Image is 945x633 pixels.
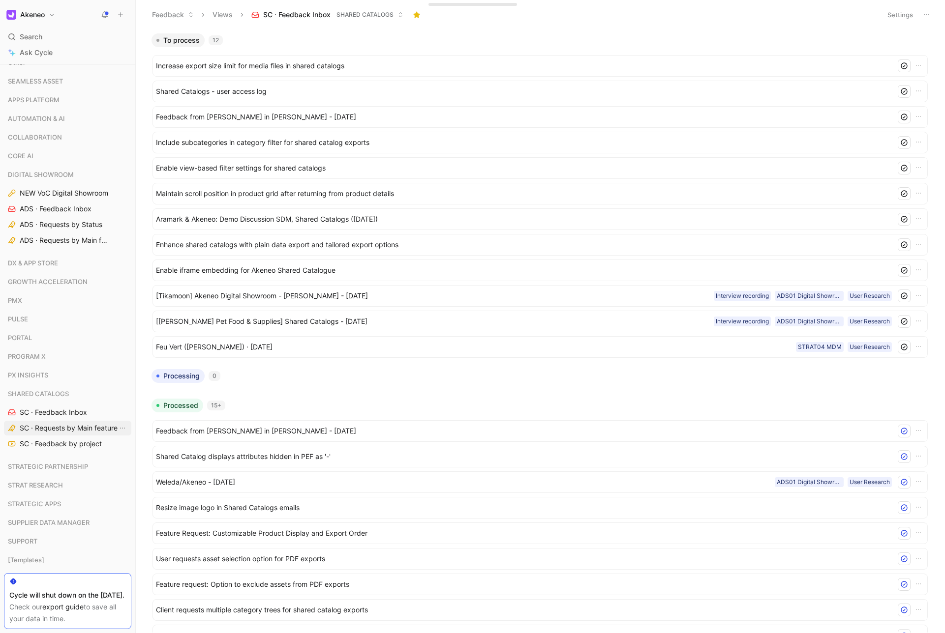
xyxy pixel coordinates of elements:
[850,316,890,326] div: User Research
[4,256,131,270] div: DX & APP STORE
[208,7,237,22] button: Views
[163,35,200,45] span: To process
[8,480,63,490] span: STRAT RESEARCH
[4,148,131,166] div: CORE AI
[152,106,928,128] a: Feedback from [PERSON_NAME] in [PERSON_NAME] - [DATE]
[152,33,205,47] button: To process
[118,423,127,433] button: View actions
[4,186,131,201] a: NEW VoC Digital Showroom
[152,369,205,383] button: Processing
[8,499,61,509] span: STRATEGIC APPS
[156,451,892,462] span: Shared Catalog displays attributes hidden in PEF as '-'
[20,10,45,19] h1: Akeneo
[4,293,131,308] div: PMX
[156,264,892,276] span: Enable iframe embedding for Akeneo Shared Catalogue
[4,459,131,474] div: STRATEGIC PARTNERSHIP
[156,341,792,353] span: Feu Vert ([PERSON_NAME]) · [DATE]
[850,477,890,487] div: User Research
[4,386,131,451] div: SHARED CATALOGSSC · Feedback InboxSC · Requests by Main featureView actionsSC · Feedback by project
[152,399,203,412] button: Processed
[8,351,46,361] span: PROGRAM X
[152,285,928,307] a: [Tikamoon] Akeneo Digital Showroom - [PERSON_NAME] - [DATE]User ResearchADS01 Digital ShowroomInt...
[4,256,131,273] div: DX & APP STORE
[4,496,131,514] div: STRATEGIC APPS
[152,497,928,518] a: Resize image logo in Shared Catalogs emails
[152,234,928,256] a: Enhance shared catalogs with plain data export and tailored export options
[8,389,69,399] span: SHARED CATALOGS
[20,439,102,449] span: SC · Feedback by project
[152,522,928,544] a: Feature Request: Customizable Product Display and Export Order
[8,95,60,105] span: APPS PLATFORM
[777,477,842,487] div: ADS01 Digital Showroom
[8,370,48,380] span: PX INSIGHTS
[247,7,408,22] button: SC · Feedback InboxSHARED CATALOGS
[152,81,928,102] a: Shared Catalogs - user access log
[8,132,62,142] span: COLLABORATION
[4,167,131,248] div: DIGITAL SHOWROOMNEW VoC Digital ShowroomADS · Feedback InboxADS · Requests by StatusADS · Request...
[156,137,892,148] span: Include subcategories in category filter for shared catalog exports
[4,534,131,548] div: SUPPORT
[4,534,131,551] div: SUPPORT
[156,111,892,123] span: Feedback from [PERSON_NAME] in [PERSON_NAME] - [DATE]
[4,274,131,292] div: GROWTH ACCELERATION
[4,92,131,107] div: APPS PLATFORM
[4,29,131,44] div: Search
[209,371,220,381] div: 0
[8,461,88,471] span: STRATEGIC PARTNERSHIP
[20,423,118,433] span: SC · Requests by Main feature
[4,293,131,311] div: PMX
[8,170,74,179] span: DIGITAL SHOWROOM
[4,8,58,22] button: AkeneoAkeneo
[4,349,131,367] div: PROGRAM X
[8,536,37,546] span: SUPPORT
[152,183,928,204] a: Maintain scroll position in product grid after returning from product details
[156,162,892,174] span: Enable view-based filter settings for shared catalogs
[4,478,131,495] div: STRAT RESEARCH
[42,603,84,611] a: export guide
[148,7,198,22] button: Feedback
[156,604,892,616] span: Client requests multiple category trees for shared catalog exports
[777,291,842,301] div: ADS01 Digital Showroom
[152,208,928,230] a: Aramark & Akeneo: Demo Discussion SDM, Shared Catalogs ([DATE])
[4,552,131,567] div: [Templates]
[8,114,65,123] span: AUTOMATION & AI
[156,316,710,327] span: [[PERSON_NAME] Pet Food & Supplies] Shared Catalogs - [DATE]
[163,371,200,381] span: Processing
[8,277,88,287] span: GROWTH ACCELERATION
[4,111,131,126] div: AUTOMATION & AI
[20,47,53,58] span: Ask Cycle
[8,518,90,527] span: SUPPLIER DATA MANAGER
[4,330,131,345] div: PORTAL
[4,312,131,326] div: PULSE
[4,368,131,385] div: PX INSIGHTS
[209,35,223,45] div: 12
[156,578,892,590] span: Feature request: Option to exclude assets from PDF exports
[4,274,131,289] div: GROWTH ACCELERATION
[152,311,928,332] a: [[PERSON_NAME] Pet Food & Supplies] Shared Catalogs - [DATE]User ResearchADS01 Digital ShowroomIn...
[156,527,892,539] span: Feature Request: Customizable Product Display and Export Order
[156,290,710,302] span: [Tikamoon] Akeneo Digital Showroom - [PERSON_NAME] - [DATE]
[4,552,131,570] div: [Templates]
[163,401,198,410] span: Processed
[8,333,32,343] span: PORTAL
[20,204,91,214] span: ADS · Feedback Inbox
[20,235,109,245] span: ADS · Requests by Main feature
[9,601,126,625] div: Check our to save all your data in time.
[152,471,928,493] a: Weleda/Akeneo - [DATE]User ResearchADS01 Digital Showroom
[4,349,131,364] div: PROGRAM X
[4,515,131,533] div: SUPPLIER DATA MANAGER
[148,33,933,361] div: To process12
[156,239,892,251] span: Enhance shared catalogs with plain data export and tailored export options
[716,316,769,326] div: Interview recording
[4,515,131,530] div: SUPPLIER DATA MANAGER
[798,342,842,352] div: STRAT04 MDM
[850,342,890,352] div: User Research
[4,478,131,492] div: STRAT RESEARCH
[4,148,131,163] div: CORE AI
[4,405,131,420] a: SC · Feedback Inbox
[152,132,928,153] a: Include subcategories in category filter for shared catalog exports
[336,10,394,20] span: SHARED CATALOGS
[4,92,131,110] div: APPS PLATFORM
[4,421,131,435] a: SC · Requests by Main featureView actions
[20,31,42,43] span: Search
